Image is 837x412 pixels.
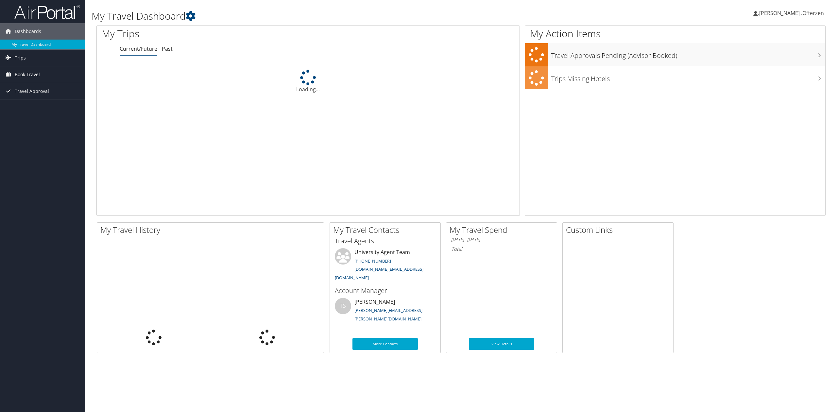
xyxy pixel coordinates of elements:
span: Travel Approval [15,83,49,99]
a: View Details [469,338,534,350]
span: Dashboards [15,23,41,40]
h3: Travel Approvals Pending (Advisor Booked) [551,48,825,60]
div: TS [335,298,351,314]
img: airportal-logo.png [14,4,80,20]
li: [PERSON_NAME] [332,298,439,325]
a: Past [162,45,173,52]
a: Travel Approvals Pending (Advisor Booked) [525,43,825,66]
a: .[PERSON_NAME] .Offerzen [753,3,830,23]
h2: My Travel Contacts [333,224,440,235]
h6: Total [451,245,552,252]
a: [PHONE_NUMBER] [354,258,391,264]
h2: My Travel History [100,224,324,235]
a: [PERSON_NAME][EMAIL_ADDRESS][PERSON_NAME][DOMAIN_NAME] [354,307,422,322]
span: Book Travel [15,66,40,83]
span: Trips [15,50,26,66]
h6: [DATE] - [DATE] [451,236,552,243]
h3: Travel Agents [335,236,436,246]
a: Current/Future [120,45,157,52]
div: Loading... [97,70,520,93]
h3: Account Manager [335,286,436,295]
h1: My Trips [102,27,338,41]
h2: My Travel Spend [450,224,557,235]
a: More Contacts [352,338,418,350]
h1: My Travel Dashboard [92,9,584,23]
h1: My Action Items [525,27,825,41]
h3: Trips Missing Hotels [551,71,825,83]
h2: Custom Links [566,224,673,235]
li: University Agent Team [332,248,439,283]
span: .[PERSON_NAME] .Offerzen [758,9,824,17]
a: [DOMAIN_NAME][EMAIL_ADDRESS][DOMAIN_NAME] [335,266,423,281]
a: Trips Missing Hotels [525,66,825,90]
